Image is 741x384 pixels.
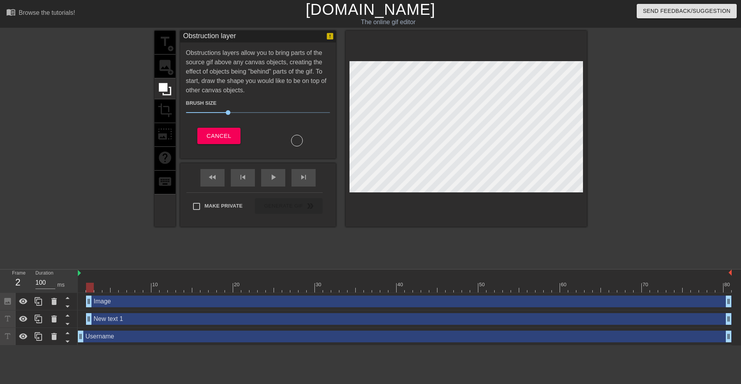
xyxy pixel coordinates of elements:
div: Frame [6,270,30,292]
span: menu_book [6,7,16,17]
div: 50 [479,281,486,289]
div: 2 [12,275,24,289]
span: Send Feedback/Suggestion [643,6,730,16]
img: bound-end.png [729,270,732,276]
button: Send Feedback/Suggestion [637,4,737,18]
div: Obstructions layers allow you to bring parts of the source gif above any canvas objects, creating... [186,48,330,146]
span: drag_handle [725,333,732,340]
span: drag_handle [85,315,93,323]
span: drag_handle [77,333,84,340]
div: Obstruction layer [183,31,236,42]
div: 70 [643,281,650,289]
a: [DOMAIN_NAME] [306,1,435,18]
span: skip_previous [238,173,248,182]
div: 10 [152,281,159,289]
span: play_arrow [269,173,278,182]
a: Browse the tutorials! [6,7,75,19]
span: drag_handle [725,315,732,323]
label: Duration [35,271,53,276]
div: 80 [724,281,731,289]
div: 60 [561,281,568,289]
label: Brush Size [186,99,217,107]
span: drag_handle [725,298,732,305]
div: The online gif editor [251,18,526,27]
button: Cancel [197,128,241,144]
span: drag_handle [85,298,93,305]
div: 30 [316,281,323,289]
span: fast_rewind [208,173,217,182]
div: Browse the tutorials! [19,9,75,16]
div: 40 [397,281,404,289]
span: Cancel [207,131,231,141]
span: skip_next [299,173,308,182]
div: 20 [234,281,241,289]
div: ms [57,281,65,289]
span: Make Private [205,202,243,210]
